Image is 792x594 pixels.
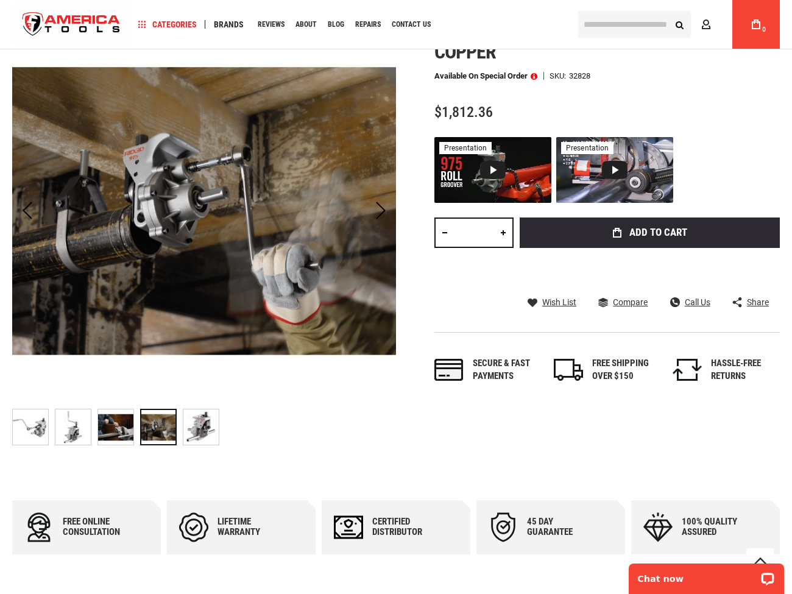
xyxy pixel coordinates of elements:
span: About [295,21,317,28]
div: HASSLE-FREE RETURNS [711,357,780,383]
p: Available on Special Order [434,72,537,80]
div: 100% quality assured [682,517,755,537]
span: Compare [613,298,648,306]
div: Lifetime warranty [217,517,291,537]
div: Certified Distributor [372,517,445,537]
a: Reviews [252,16,290,33]
span: Add to Cart [629,227,687,238]
div: Previous [12,19,43,403]
a: Blog [322,16,350,33]
span: Contact Us [392,21,431,28]
span: 0 [762,26,766,33]
div: RIDGID 32828 ROLL GROOVER, 975 COPPER [140,403,183,451]
a: Wish List [528,297,576,308]
img: America Tools [12,2,130,48]
a: About [290,16,322,33]
div: RIDGID 32828 ROLL GROOVER, 975 COPPER [97,403,140,451]
span: Categories [138,20,197,29]
img: RIDGID 32828 ROLL GROOVER, 975 COPPER [98,409,133,445]
button: Add to Cart [520,217,780,248]
img: payments [434,359,464,381]
a: Repairs [350,16,386,33]
span: $1,812.36 [434,104,493,121]
div: RIDGID 32828 ROLL GROOVER, 975 COPPER [12,403,55,451]
span: Blog [328,21,344,28]
img: returns [673,359,702,381]
div: RIDGID 32828 ROLL GROOVER, 975 COPPER [183,403,219,451]
a: Brands [208,16,249,33]
a: Contact Us [386,16,436,33]
a: Call Us [670,297,710,308]
strong: SKU [550,72,569,80]
span: Brands [214,20,244,29]
iframe: Secure express checkout frame [517,252,782,287]
div: RIDGID 32828 ROLL GROOVER, 975 COPPER [55,403,97,451]
img: RIDGID 32828 ROLL GROOVER, 975 COPPER [55,409,91,445]
span: Reviews [258,21,285,28]
img: RIDGID 32828 ROLL GROOVER, 975 COPPER [12,19,396,403]
a: Compare [598,297,648,308]
div: FREE SHIPPING OVER $150 [592,357,661,383]
div: Secure & fast payments [473,357,542,383]
div: 32828 [569,72,590,80]
span: Repairs [355,21,381,28]
span: Call Us [685,298,710,306]
span: Wish List [542,298,576,306]
span: Share [747,298,769,306]
img: RIDGID 32828 ROLL GROOVER, 975 COPPER [183,409,219,445]
button: Search [668,13,691,36]
a: Categories [133,16,202,33]
a: store logo [12,2,130,48]
img: shipping [554,359,583,381]
iframe: LiveChat chat widget [621,556,792,594]
div: Free online consultation [63,517,136,537]
div: Next [366,19,396,403]
div: 45 day Guarantee [527,517,600,537]
img: RIDGID 32828 ROLL GROOVER, 975 COPPER [13,409,48,445]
